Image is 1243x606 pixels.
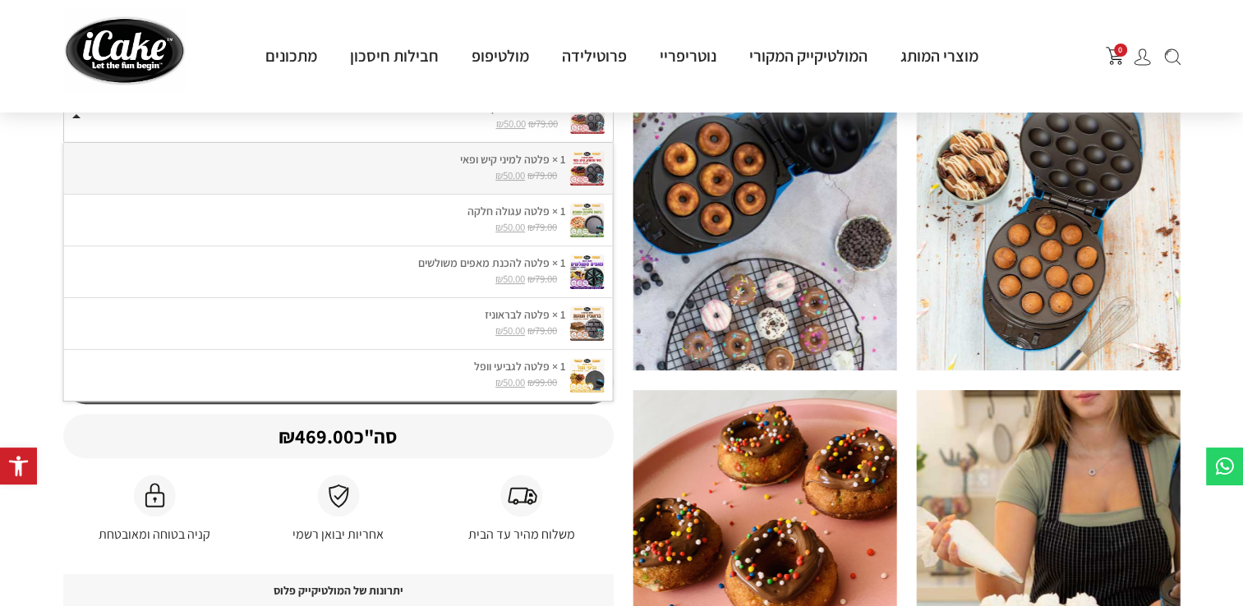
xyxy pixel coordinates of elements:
button: פתח עגלת קניות צדדית [1106,47,1124,65]
span: 0 [1114,44,1127,57]
span: ₪ [528,375,536,389]
a: חבילות חיסכון [334,45,455,67]
a: פרוטילידה [546,45,643,67]
bdi: 50.00 [496,117,526,131]
span: ₪ [496,324,504,337]
a: מוצרי המותג [884,45,995,67]
span: ₪ [528,324,536,337]
span: ₪ [496,375,504,389]
bdi: 79.00 [528,220,558,234]
label: 1 × פלטה לבראוניז [72,306,605,324]
label: 1 × פלטה למיני קיש ופאי [72,151,605,168]
bdi: 50.00 [496,272,526,286]
img: %D7%A7%D7%99%D7%A9-300x300.jpg [570,99,605,134]
bdi: 50.00 [496,324,526,337]
img: %D7%9E%D7%95%D7%9C%D7%9C%D7%98%D7%99%D7%A7%D7%99%D7%99%D7%A7_%D7%92%D7%93%D7%95%D7%9C_46_of_116.jpg [633,101,897,370]
bdi: 99.00 [528,375,558,389]
label: 1 × פלטה להכנת מאפים משולשים [72,255,605,272]
img: %D7%A4%D7%9C%D7%98%D7%94-%D7%95%D7%95%D7%A4%D7%9C-%D7%92%D7%9C%D7%99%D7%93%D7%94-300x300.jpg [570,358,605,393]
label: 1 × פלטה לגביעי וופל [72,358,605,375]
span: 469.00 [279,423,354,449]
span: ₪ [496,220,504,234]
h2: סה"כ [76,426,601,446]
span: ₪ [528,220,536,234]
img: shopping-cart.png [1106,47,1124,65]
span: ₪ [279,423,295,449]
bdi: 50.00 [496,375,526,389]
span: ₪ [496,117,504,131]
span: ₪ [528,117,536,131]
bdi: 79.00 [528,117,558,131]
a: מולטיפופ [455,45,546,67]
bdi: 50.00 [496,168,526,182]
bdi: 79.00 [528,168,558,182]
a: מתכונים [249,45,334,67]
h6: משלוח מהיר עד הבית [438,528,605,541]
bdi: 79.00 [528,272,558,286]
span: ₪ [528,168,536,182]
img: %D7%91%D7%A8%D7%90%D7%95%D7%A0%D7%99%D7%96-300x300.jpg [570,306,605,341]
bdi: 79.00 [528,324,558,337]
h6: קניה בטוחה ומאובטחת [71,528,238,541]
img: %D7%A7%D7%99%D7%A9-300x300.jpg [570,151,605,186]
img: %D7%9E%D7%A9%D7%95%D7%9C%D7%A9%D7%99%D7%9D-300x300.jpg [570,255,605,289]
span: ₪ [528,272,536,286]
h6: אחריות יבואן רשמי [255,528,421,541]
img: %D7%A4%D7%99%D7%A6%D7%94-300x300.jpg [570,203,605,237]
span: ₪ [496,272,504,286]
label: 1 × פלטה עגולה חלקה [72,203,605,220]
a: נוטריפריי [643,45,733,67]
a: המולטיקייק המקורי [733,45,884,67]
bdi: 50.00 [496,220,526,234]
img: %D7%9E%D7%95%D7%9C%D7%9C%D7%98%D7%99%D7%A7%D7%99%D7%99%D7%A7_%D7%92%D7%93%D7%95%D7%9C_65_of_116.jpg [917,101,1181,370]
span: ₪ [496,168,504,182]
